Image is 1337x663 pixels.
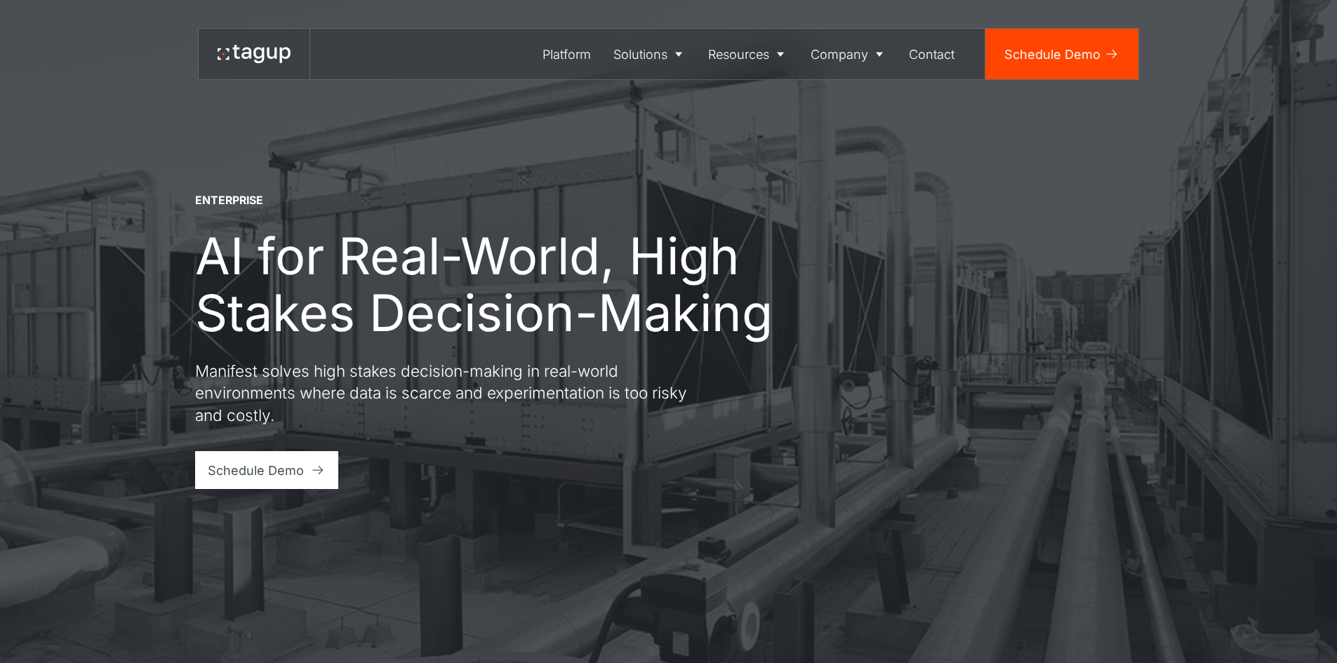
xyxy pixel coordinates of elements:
[909,45,954,64] div: Contact
[532,29,603,79] a: Platform
[1004,45,1100,64] div: Schedule Demo
[811,45,868,64] div: Company
[602,29,698,79] a: Solutions
[195,193,263,208] div: ENTERPRISE
[613,45,667,64] div: Solutions
[543,45,591,64] div: Platform
[708,45,769,64] div: Resources
[195,227,785,341] h1: AI for Real-World, High Stakes Decision-Making
[208,461,304,480] div: Schedule Demo
[195,360,700,427] p: Manifest solves high stakes decision-making in real-world environments where data is scarce and e...
[195,451,339,489] a: Schedule Demo
[799,29,898,79] a: Company
[985,29,1138,79] a: Schedule Demo
[698,29,800,79] a: Resources
[898,29,966,79] a: Contact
